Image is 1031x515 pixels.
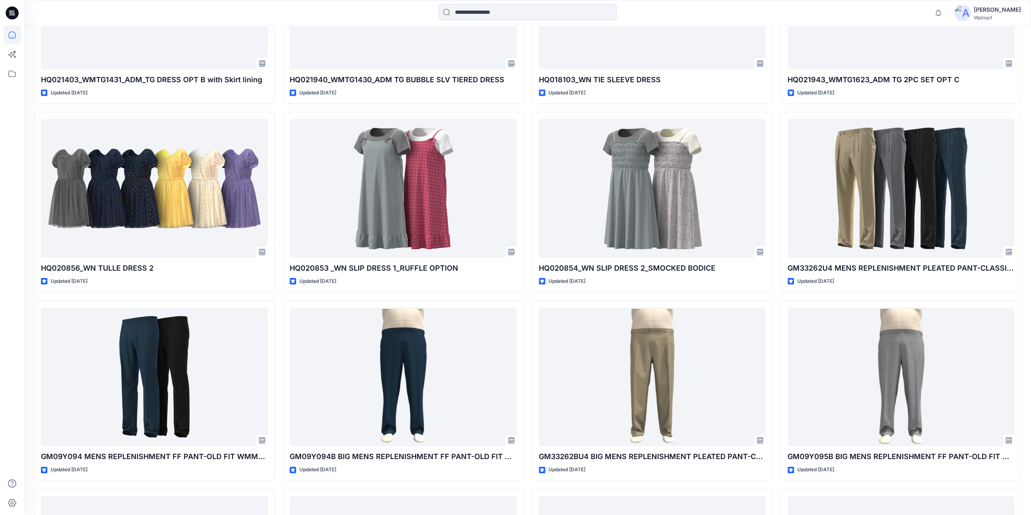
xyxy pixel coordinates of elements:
p: Updated [DATE] [299,277,336,286]
p: Updated [DATE] [797,466,834,474]
p: GM09Y095B BIG MENS REPLENISHMENT FF PANT-OLD FIT WMMP035AB [788,451,1014,462]
p: GM09Y094B BIG MENS REPLENISHMENT FF PANT-OLD FIT WMMP035AB [290,451,517,462]
a: GM33262U4 MENS REPLENISHMENT PLEATED PANT-CLASSIC OLD FIT WMMP026AA [788,119,1014,258]
p: GM33262U4 MENS REPLENISHMENT PLEATED PANT-CLASSIC OLD FIT WMMP026AA [788,263,1014,274]
p: HQ018103_WN TIE SLEEVE DRESS [539,74,766,85]
p: HQ020854_WN SLIP DRESS 2_SMOCKED BODICE [539,263,766,274]
p: GM09Y094 MENS REPLENISHMENT FF PANT-OLD FIT WMMP035AB [41,451,268,462]
p: Updated [DATE] [51,277,88,286]
div: Walmart [974,15,1021,21]
p: GM33262BU4 BIG MENS REPLENISHMENT PLEATED PANT-CLASSIC OLD FIT WMMP026AA [539,451,766,462]
p: Updated [DATE] [797,277,834,286]
p: HQ021940_WMTG1430_ADM TG BUBBLE SLV TIERED DRESS [290,74,517,85]
a: HQ020856_WN TULLE DRESS 2 [41,119,268,258]
p: HQ020856_WN TULLE DRESS 2 [41,263,268,274]
img: avatar [954,5,971,21]
p: Updated [DATE] [549,466,585,474]
a: GM09Y095B BIG MENS REPLENISHMENT FF PANT-OLD FIT WMMP035AB [788,308,1014,447]
a: HQ020853 _WN SLIP DRESS 1_RUFFLE OPTION [290,119,517,258]
p: Updated [DATE] [51,466,88,474]
p: Updated [DATE] [299,89,336,97]
p: Updated [DATE] [299,466,336,474]
p: HQ021403_WMTG1431_ADM_TG DRESS OPT B with Skirt lining [41,74,268,85]
p: Updated [DATE] [797,89,834,97]
p: HQ020853 _WN SLIP DRESS 1_RUFFLE OPTION [290,263,517,274]
a: GM09Y094B BIG MENS REPLENISHMENT FF PANT-OLD FIT WMMP035AB [290,308,517,447]
p: Updated [DATE] [549,89,585,97]
a: GM33262BU4 BIG MENS REPLENISHMENT PLEATED PANT-CLASSIC OLD FIT WMMP026AA [539,308,766,447]
p: Updated [DATE] [549,277,585,286]
div: [PERSON_NAME] [974,5,1021,15]
p: Updated [DATE] [51,89,88,97]
a: HQ020854_WN SLIP DRESS 2_SMOCKED BODICE [539,119,766,258]
p: HQ021943_WMTG1623_ADM TG 2PC SET OPT C [788,74,1014,85]
a: GM09Y094 MENS REPLENISHMENT FF PANT-OLD FIT WMMP035AB [41,308,268,447]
